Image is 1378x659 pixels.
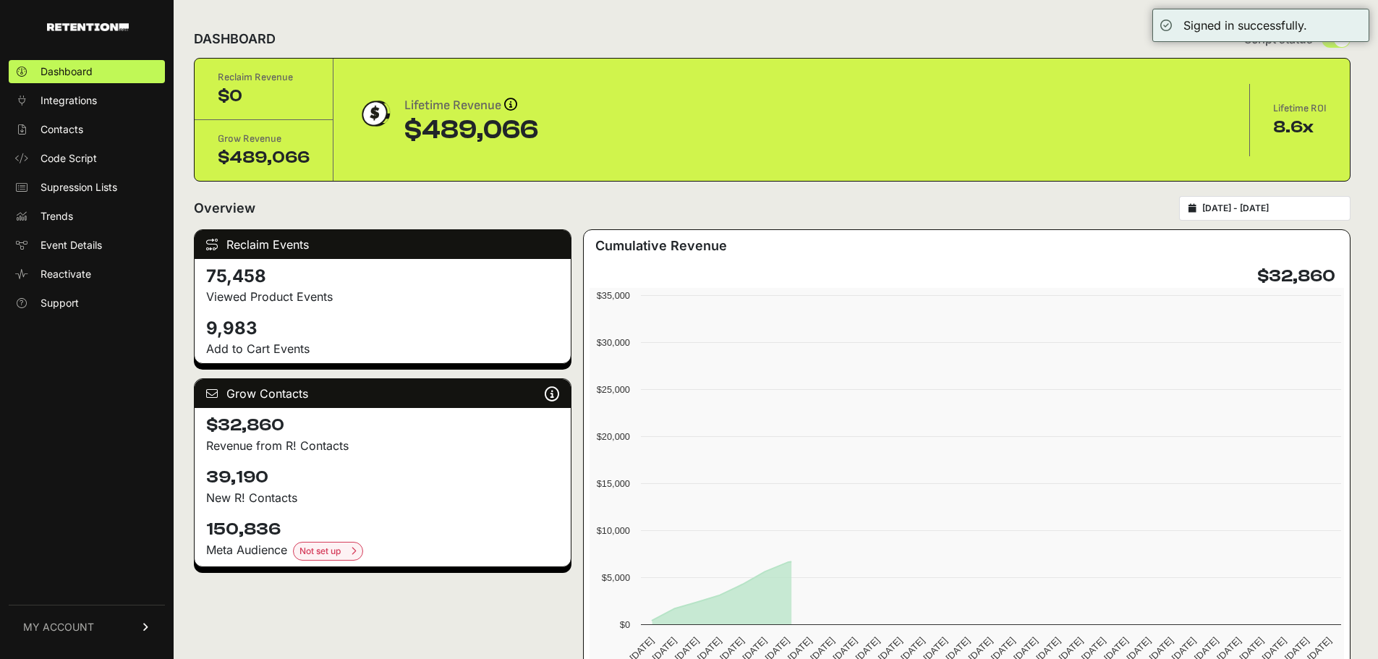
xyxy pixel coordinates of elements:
[41,64,93,79] span: Dashboard
[602,572,630,583] text: $5,000
[41,209,73,224] span: Trends
[1273,116,1327,139] div: 8.6x
[9,147,165,170] a: Code Script
[404,116,538,145] div: $489,066
[206,265,559,288] h4: 75,458
[9,292,165,315] a: Support
[206,489,559,506] p: New R! Contacts
[597,431,630,442] text: $20,000
[9,176,165,199] a: Supression Lists
[194,198,255,218] h2: Overview
[195,379,571,408] div: Grow Contacts
[41,267,91,281] span: Reactivate
[218,132,310,146] div: Grow Revenue
[41,122,83,137] span: Contacts
[23,620,94,634] span: MY ACCOUNT
[9,605,165,649] a: MY ACCOUNT
[597,384,630,395] text: $25,000
[206,288,559,305] p: Viewed Product Events
[9,118,165,141] a: Contacts
[1257,265,1335,288] h4: $32,860
[1183,17,1307,34] div: Signed in successfully.
[206,414,559,437] h4: $32,860
[47,23,129,31] img: Retention.com
[206,317,559,340] h4: 9,983
[620,619,630,630] text: $0
[357,95,393,132] img: dollar-coin-05c43ed7efb7bc0c12610022525b4bbbb207c7efeef5aecc26f025e68dcafac9.png
[218,146,310,169] div: $489,066
[41,296,79,310] span: Support
[206,340,559,357] p: Add to Cart Events
[206,541,559,561] div: Meta Audience
[595,236,727,256] h3: Cumulative Revenue
[218,70,310,85] div: Reclaim Revenue
[597,337,630,348] text: $30,000
[1273,101,1327,116] div: Lifetime ROI
[9,89,165,112] a: Integrations
[9,60,165,83] a: Dashboard
[194,29,276,49] h2: DASHBOARD
[41,180,117,195] span: Supression Lists
[206,518,559,541] h4: 150,836
[404,95,538,116] div: Lifetime Revenue
[41,238,102,252] span: Event Details
[597,478,630,489] text: $15,000
[41,93,97,108] span: Integrations
[218,85,310,108] div: $0
[195,230,571,259] div: Reclaim Events
[41,151,97,166] span: Code Script
[206,437,559,454] p: Revenue from R! Contacts
[9,263,165,286] a: Reactivate
[9,205,165,228] a: Trends
[9,234,165,257] a: Event Details
[597,290,630,301] text: $35,000
[597,525,630,536] text: $10,000
[206,466,559,489] h4: 39,190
